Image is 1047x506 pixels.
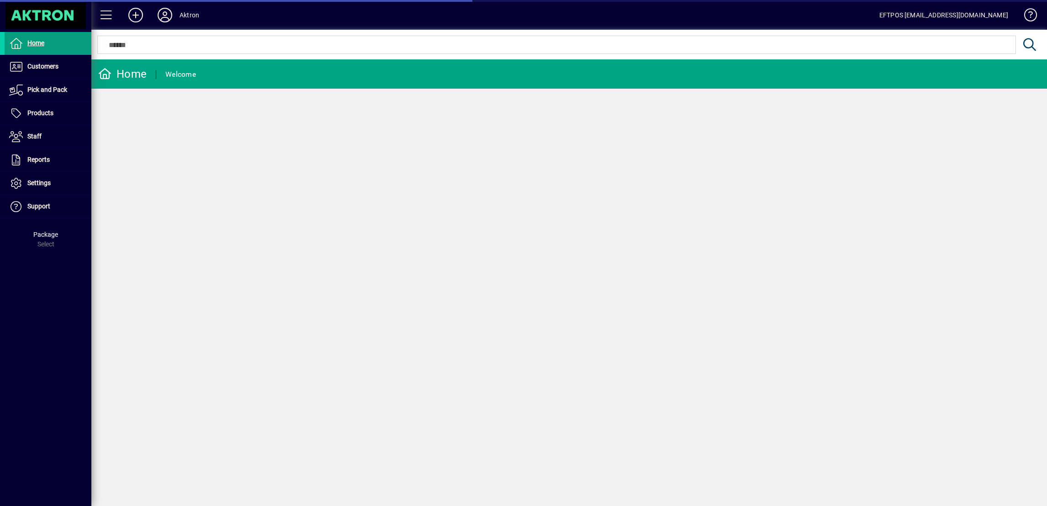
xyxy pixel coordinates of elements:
[150,7,180,23] button: Profile
[5,149,91,171] a: Reports
[5,125,91,148] a: Staff
[5,79,91,101] a: Pick and Pack
[27,202,50,210] span: Support
[180,8,199,22] div: Aktron
[5,102,91,125] a: Products
[121,7,150,23] button: Add
[5,55,91,78] a: Customers
[33,231,58,238] span: Package
[98,67,147,81] div: Home
[5,172,91,195] a: Settings
[27,156,50,163] span: Reports
[1017,2,1036,32] a: Knowledge Base
[27,63,58,70] span: Customers
[27,179,51,186] span: Settings
[5,195,91,218] a: Support
[27,39,44,47] span: Home
[165,67,196,82] div: Welcome
[879,8,1008,22] div: EFTPOS [EMAIL_ADDRESS][DOMAIN_NAME]
[27,109,53,117] span: Products
[27,86,67,93] span: Pick and Pack
[27,133,42,140] span: Staff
